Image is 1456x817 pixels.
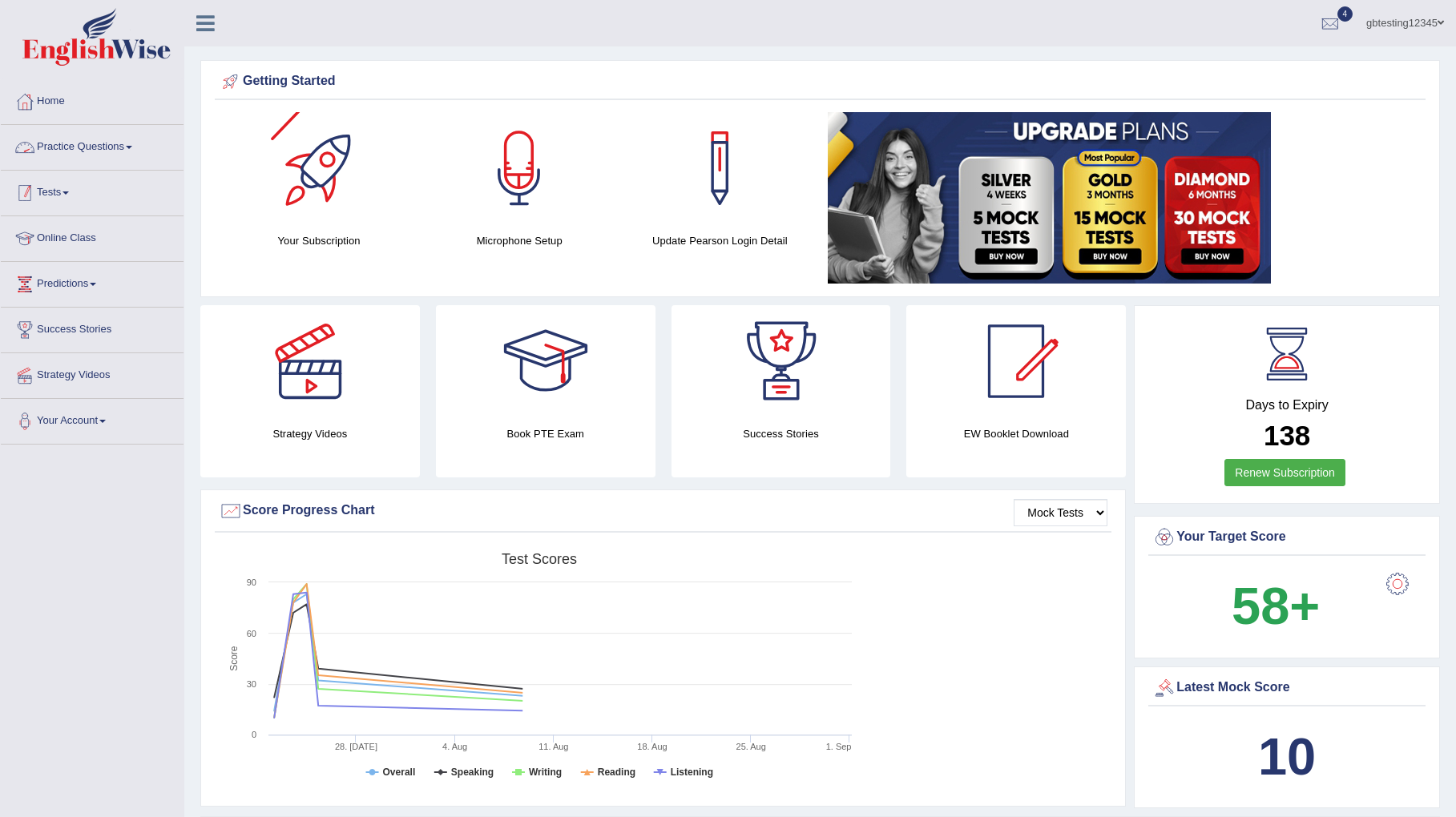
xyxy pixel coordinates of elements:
div: Latest Mock Score [1152,676,1422,700]
a: Success Stories [1,308,184,348]
h4: Microphone Setup [427,232,611,249]
div: Score Progress Chart [219,499,1107,523]
tspan: 4. Aug [442,742,467,751]
text: 30 [247,679,256,689]
tspan: 28. [DATE] [335,742,377,751]
div: Getting Started [219,70,1422,94]
h4: EW Booklet Download [906,425,1126,442]
a: Tests [1,171,184,211]
tspan: Reading [598,767,635,778]
a: Online Class [1,216,184,256]
tspan: 1. Sep [826,742,852,751]
text: 0 [252,730,256,739]
div: Your Target Score [1152,525,1422,549]
tspan: Test scores [502,551,577,567]
tspan: Listening [671,767,713,778]
tspan: 11. Aug [538,742,568,751]
h4: Update Pearson Login Detail [627,232,812,249]
tspan: 25. Aug [736,742,766,751]
a: Renew Subscription [1224,459,1345,486]
h4: Strategy Videos [200,425,420,442]
tspan: 18. Aug [637,742,667,751]
a: Strategy Videos [1,353,184,393]
b: 138 [1264,420,1310,451]
tspan: Overall [383,767,416,778]
text: 90 [247,578,256,587]
a: Home [1,79,184,119]
span: 4 [1337,6,1353,22]
tspan: Writing [529,767,562,778]
a: Practice Questions [1,125,184,165]
h4: Book PTE Exam [436,425,655,442]
h4: Success Stories [672,425,891,442]
tspan: Score [228,646,240,671]
text: 60 [247,629,256,638]
img: small5.jpg [828,112,1271,284]
b: 10 [1258,727,1316,786]
a: Predictions [1,262,184,302]
b: 58+ [1232,577,1320,635]
h4: Days to Expiry [1152,398,1422,413]
h4: Your Subscription [227,232,411,249]
tspan: Speaking [451,767,494,778]
a: Your Account [1,399,184,439]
